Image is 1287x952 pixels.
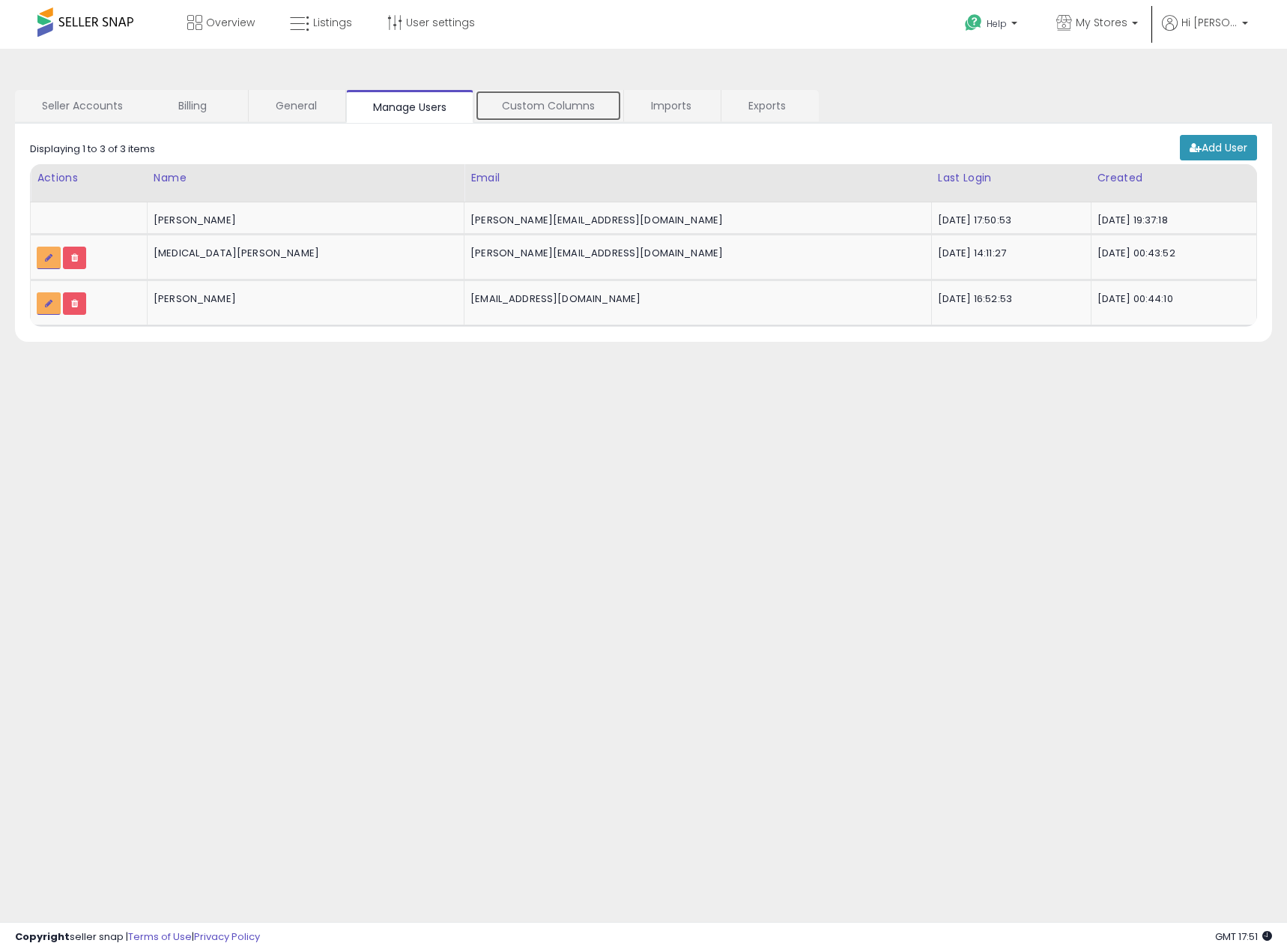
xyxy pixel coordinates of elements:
span: My Stores [1076,15,1127,30]
div: [DATE] 14:11:27 [938,247,1079,260]
span: Help [987,17,1007,30]
a: General [249,90,344,121]
a: Exports [721,90,817,121]
div: [DATE] 19:37:18 [1097,214,1245,227]
div: [MEDICAL_DATA][PERSON_NAME] [154,247,452,260]
a: Help [953,2,1032,49]
a: Custom Columns [475,90,622,121]
a: Hi [PERSON_NAME] [1162,15,1248,49]
div: Created [1097,170,1250,186]
div: [DATE] 00:44:10 [1097,292,1245,306]
div: [DATE] 00:43:52 [1097,247,1245,260]
a: Manage Users [346,90,473,123]
a: Seller Accounts [15,90,150,121]
div: [DATE] 17:50:53 [938,214,1079,227]
a: Add User [1180,135,1257,160]
div: [PERSON_NAME][EMAIL_ADDRESS][DOMAIN_NAME] [470,247,920,260]
div: [EMAIL_ADDRESS][DOMAIN_NAME] [470,292,920,306]
div: Actions [37,170,141,186]
i: Get Help [964,13,983,32]
div: Email [470,170,925,186]
div: Displaying 1 to 3 of 3 items [30,142,155,157]
div: [PERSON_NAME] [154,292,452,306]
span: Listings [313,15,352,30]
div: [PERSON_NAME] [154,214,452,227]
a: Billing [151,90,246,121]
div: Name [154,170,458,186]
div: [DATE] 16:52:53 [938,292,1079,306]
span: Overview [206,15,255,30]
span: Hi [PERSON_NAME] [1181,15,1238,30]
div: Last Login [938,170,1085,186]
a: Imports [624,90,719,121]
div: [PERSON_NAME][EMAIL_ADDRESS][DOMAIN_NAME] [470,214,920,227]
